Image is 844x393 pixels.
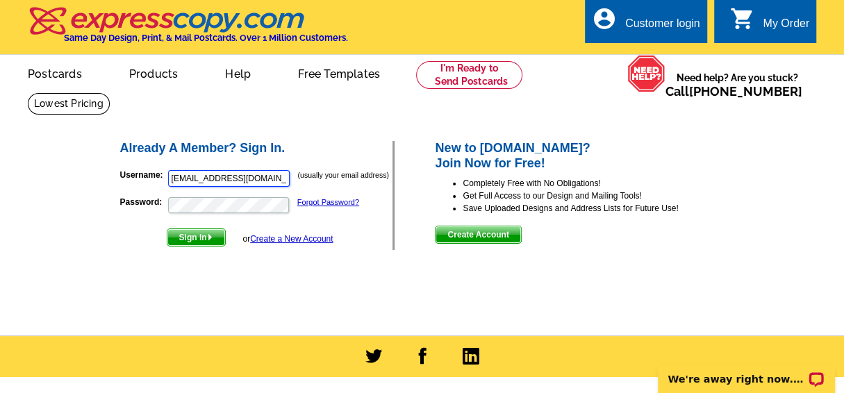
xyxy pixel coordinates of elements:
[203,56,273,89] a: Help
[625,17,700,37] div: Customer login
[120,141,393,156] h2: Already A Member? Sign In.
[242,233,333,245] div: or
[167,228,226,246] button: Sign In
[298,171,389,179] small: (usually your email address)
[463,202,726,215] li: Save Uploaded Designs and Address Lists for Future Use!
[689,84,802,99] a: [PHONE_NUMBER]
[297,198,359,206] a: Forgot Password?
[435,141,726,171] h2: New to [DOMAIN_NAME]? Join Now for Free!
[627,55,665,92] img: help
[729,15,809,33] a: shopping_cart My Order
[167,229,225,246] span: Sign In
[665,71,809,99] span: Need help? Are you stuck?
[120,196,167,208] label: Password:
[463,190,726,202] li: Get Full Access to our Design and Mailing Tools!
[665,84,802,99] span: Call
[592,15,700,33] a: account_circle Customer login
[729,6,754,31] i: shopping_cart
[435,226,521,244] button: Create Account
[107,56,201,89] a: Products
[250,234,333,244] a: Create a New Account
[120,169,167,181] label: Username:
[763,17,809,37] div: My Order
[64,33,348,43] h4: Same Day Design, Print, & Mail Postcards. Over 1 Million Customers.
[463,177,726,190] li: Completely Free with No Obligations!
[207,234,213,240] img: button-next-arrow-white.png
[28,17,348,43] a: Same Day Design, Print, & Mail Postcards. Over 1 Million Customers.
[592,6,617,31] i: account_circle
[276,56,402,89] a: Free Templates
[436,226,520,243] span: Create Account
[649,349,844,393] iframe: LiveChat chat widget
[6,56,104,89] a: Postcards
